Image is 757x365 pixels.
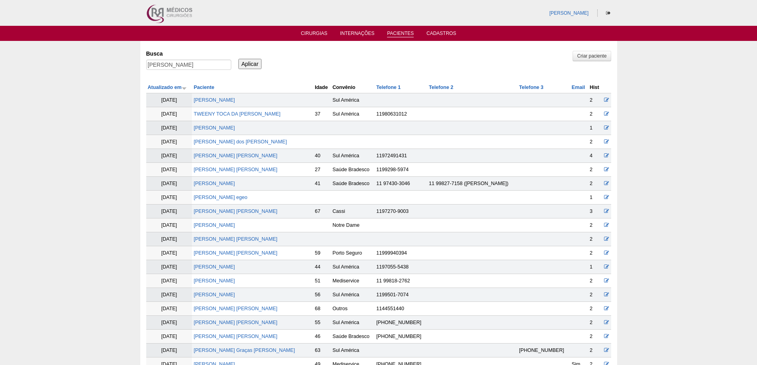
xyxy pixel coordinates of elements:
[340,31,375,39] a: Internações
[588,274,602,288] td: 2
[313,177,331,191] td: 41
[573,51,611,61] a: Criar paciente
[146,316,192,330] td: [DATE]
[588,121,602,135] td: 1
[375,288,427,302] td: 1199501-7074
[146,232,192,246] td: [DATE]
[194,334,277,339] a: [PERSON_NAME] [PERSON_NAME]
[331,344,375,357] td: Sul América
[387,31,414,37] a: Pacientes
[331,177,375,191] td: Saúde Bradesco
[194,167,277,172] a: [PERSON_NAME] [PERSON_NAME]
[194,195,247,200] a: [PERSON_NAME] egeo
[194,222,235,228] a: [PERSON_NAME]
[331,288,375,302] td: Sul América
[194,320,277,325] a: [PERSON_NAME] [PERSON_NAME]
[572,85,585,90] a: Email
[331,163,375,177] td: Saúde Bradesco
[146,274,192,288] td: [DATE]
[588,93,602,107] td: 2
[375,149,427,163] td: 11972491431
[375,330,427,344] td: [PHONE_NUMBER]
[194,209,277,214] a: [PERSON_NAME] [PERSON_NAME]
[313,205,331,218] td: 67
[313,274,331,288] td: 51
[313,149,331,163] td: 40
[588,205,602,218] td: 3
[194,139,287,145] a: [PERSON_NAME] dos [PERSON_NAME]
[146,50,231,58] label: Busca
[313,302,331,316] td: 68
[588,246,602,260] td: 2
[331,93,375,107] td: Sul América
[146,344,192,357] td: [DATE]
[194,250,277,256] a: [PERSON_NAME] [PERSON_NAME]
[331,149,375,163] td: Sul América
[375,246,427,260] td: 11999940394
[182,85,187,91] img: ordem crescente
[331,246,375,260] td: Porto Seguro
[146,93,192,107] td: [DATE]
[194,111,280,117] a: TWEENY TOCA DA [PERSON_NAME]
[517,344,570,357] td: [PHONE_NUMBER]
[426,31,456,39] a: Cadastros
[146,163,192,177] td: [DATE]
[588,232,602,246] td: 2
[588,288,602,302] td: 2
[146,288,192,302] td: [DATE]
[375,302,427,316] td: 1144551440
[588,163,602,177] td: 2
[146,107,192,121] td: [DATE]
[429,85,453,90] a: Telefone 2
[331,316,375,330] td: Sul América
[146,149,192,163] td: [DATE]
[331,302,375,316] td: Outros
[194,97,235,103] a: [PERSON_NAME]
[588,344,602,357] td: 2
[313,330,331,344] td: 46
[146,246,192,260] td: [DATE]
[375,316,427,330] td: [PHONE_NUMBER]
[376,85,401,90] a: Telefone 1
[313,107,331,121] td: 37
[146,60,231,70] input: Digite os termos que você deseja procurar.
[375,177,427,191] td: 11 97430-3046
[588,302,602,316] td: 2
[313,260,331,274] td: 44
[375,163,427,177] td: 1199298-5974
[375,107,427,121] td: 11980631012
[194,236,277,242] a: [PERSON_NAME] [PERSON_NAME]
[313,246,331,260] td: 59
[301,31,327,39] a: Cirurgias
[331,274,375,288] td: Mediservice
[606,11,610,15] i: Sair
[194,181,235,186] a: [PERSON_NAME]
[588,191,602,205] td: 1
[331,218,375,232] td: Notre Dame
[375,274,427,288] td: 11 99818-2762
[331,107,375,121] td: Sul América
[313,316,331,330] td: 55
[313,163,331,177] td: 27
[331,82,375,93] th: Convênio
[588,177,602,191] td: 2
[146,260,192,274] td: [DATE]
[194,125,235,131] a: [PERSON_NAME]
[331,205,375,218] td: Cassi
[588,107,602,121] td: 2
[194,348,295,353] a: [PERSON_NAME] Graças [PERSON_NAME]
[549,10,589,16] a: [PERSON_NAME]
[427,177,517,191] td: 11 99827-7158 ([PERSON_NAME])
[146,205,192,218] td: [DATE]
[194,85,214,90] a: Paciente
[146,330,192,344] td: [DATE]
[331,330,375,344] td: Saúde Bradesco
[519,85,543,90] a: Telefone 3
[313,288,331,302] td: 56
[588,149,602,163] td: 4
[588,135,602,149] td: 2
[146,135,192,149] td: [DATE]
[238,59,262,69] input: Aplicar
[194,278,235,284] a: [PERSON_NAME]
[146,121,192,135] td: [DATE]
